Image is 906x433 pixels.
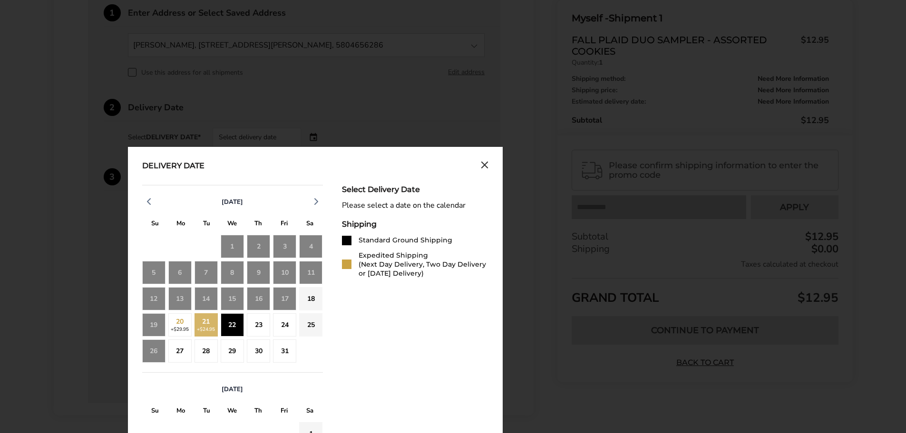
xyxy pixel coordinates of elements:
div: Delivery Date [142,161,205,172]
div: W [219,217,245,232]
div: Expedited Shipping (Next Day Delivery, Two Day Delivery or [DATE] Delivery) [359,251,488,278]
button: Close calendar [481,161,488,172]
div: S [297,217,322,232]
div: F [271,217,297,232]
div: M [168,404,194,419]
div: T [194,404,219,419]
div: T [245,217,271,232]
div: Shipping [342,220,488,229]
div: W [219,404,245,419]
div: S [297,404,322,419]
div: F [271,404,297,419]
div: T [245,404,271,419]
span: [DATE] [222,385,243,394]
button: [DATE] [218,385,247,394]
div: Please select a date on the calendar [342,201,488,210]
div: S [142,404,168,419]
div: T [194,217,219,232]
div: M [168,217,194,232]
button: [DATE] [218,198,247,206]
div: Select Delivery Date [342,185,488,194]
span: [DATE] [222,198,243,206]
div: S [142,217,168,232]
div: Standard Ground Shipping [359,236,452,245]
